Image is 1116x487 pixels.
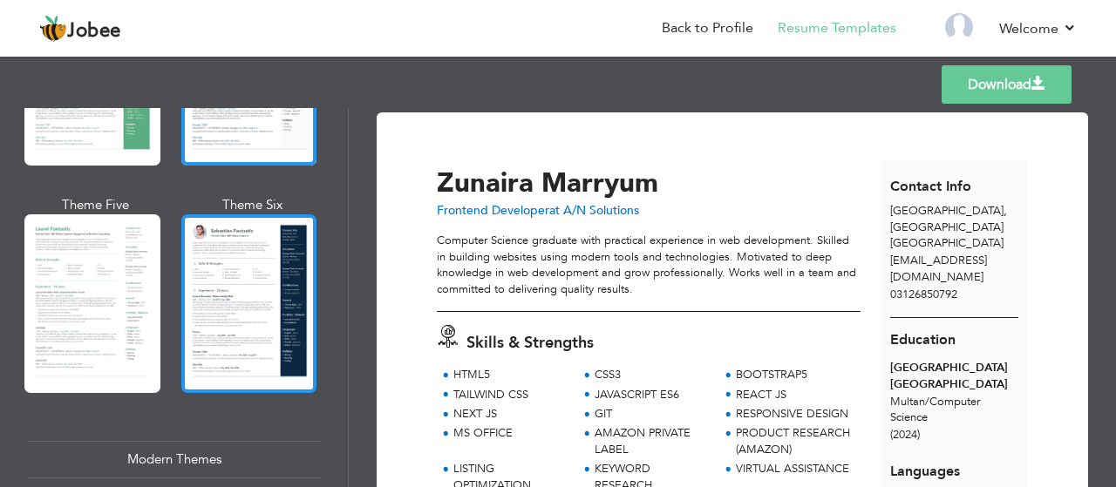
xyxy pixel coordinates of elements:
div: RESPONSIVE DESIGN [736,406,850,423]
span: Skills & Strengths [466,332,594,354]
a: Download [942,65,1072,104]
div: JAVASCRIPT ES6 [595,387,709,403]
div: GIT [595,406,709,423]
span: (2024) [890,427,920,443]
div: BOOTSTRAP5 [736,367,850,383]
span: Languages [890,449,960,482]
span: Jobee [67,22,121,41]
span: Education [890,330,956,349]
img: jobee.io [39,15,67,43]
div: CSS3 [595,367,709,383]
div: VIRTUAL ASSISTANCE [736,461,850,477]
span: / [925,394,929,409]
div: Theme Six [185,196,321,214]
span: , [1004,203,1007,219]
div: REACT JS [736,387,850,403]
div: [GEOGRAPHIC_DATA] [881,203,1029,252]
span: [GEOGRAPHIC_DATA] [890,203,1004,219]
span: Contact Info [890,177,971,196]
div: TAILWIND CSS [453,387,568,403]
span: [EMAIL_ADDRESS][DOMAIN_NAME] [890,253,987,285]
span: [GEOGRAPHIC_DATA] [890,235,1004,251]
a: Back to Profile [662,18,753,38]
a: Resume Templates [778,18,896,38]
span: Zunaira [437,165,534,201]
div: Modern Themes [28,441,320,478]
div: PRODUCT RESEARCH (AMAZON) [736,425,850,457]
a: Jobee [39,15,121,43]
span: Marryum [541,165,658,201]
a: Welcome [999,18,1077,39]
div: HTML5 [453,367,568,383]
div: MS OFFICE [453,425,568,442]
img: Profile Img [945,13,973,41]
div: NEXT JS [453,406,568,423]
span: 03126850792 [890,287,957,302]
div: [GEOGRAPHIC_DATA] [GEOGRAPHIC_DATA] [890,360,1018,392]
span: Multan Computer Science [890,394,980,426]
span: Frontend Developer [437,202,549,219]
div: Computer Science graduate with practical experience in web development. Skilled in building websi... [437,233,861,297]
div: AMAZON PRIVATE LABEL [595,425,709,457]
div: Theme Five [28,196,164,214]
span: at A/N Solutions [549,202,639,219]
